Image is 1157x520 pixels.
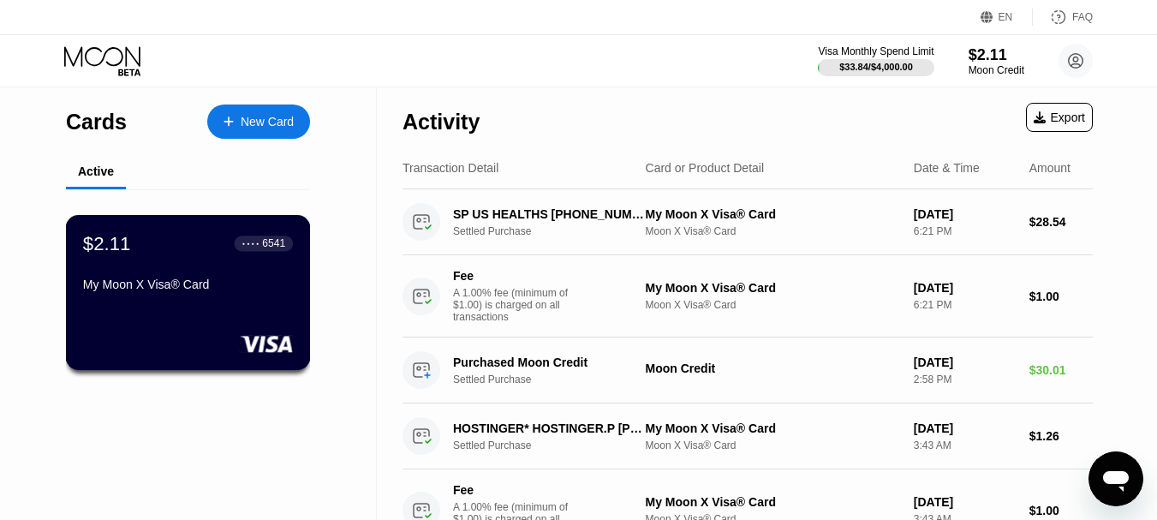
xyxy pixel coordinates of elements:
[1034,111,1085,124] div: Export
[646,299,900,311] div: Moon X Visa® Card
[1026,103,1093,132] div: Export
[646,421,900,435] div: My Moon X Visa® Card
[646,495,900,509] div: My Moon X Visa® Card
[453,225,659,237] div: Settled Purchase
[453,269,573,283] div: Fee
[646,362,900,375] div: Moon Credit
[83,232,131,254] div: $2.11
[403,403,1093,469] div: HOSTINGER* HOSTINGER.P [PHONE_NUMBER] CYSettled PurchaseMy Moon X Visa® CardMoon X Visa® Card[DAT...
[914,207,1016,221] div: [DATE]
[78,164,114,178] div: Active
[914,495,1016,509] div: [DATE]
[83,278,293,291] div: My Moon X Visa® Card
[1072,11,1093,23] div: FAQ
[981,9,1033,26] div: EN
[969,46,1024,64] div: $2.11
[403,110,480,134] div: Activity
[839,62,913,72] div: $33.84 / $4,000.00
[646,207,900,221] div: My Moon X Visa® Card
[1029,215,1093,229] div: $28.54
[403,161,498,175] div: Transaction Detail
[453,287,581,323] div: A 1.00% fee (minimum of $1.00) is charged on all transactions
[207,105,310,139] div: New Card
[453,483,573,497] div: Fee
[914,421,1016,435] div: [DATE]
[453,356,645,369] div: Purchased Moon Credit
[262,237,285,249] div: 6541
[67,216,309,369] div: $2.11● ● ● ●6541My Moon X Visa® Card
[403,189,1093,255] div: SP US HEALTHS [PHONE_NUMBER] USSettled PurchaseMy Moon X Visa® CardMoon X Visa® Card[DATE]6:21 PM...
[914,356,1016,369] div: [DATE]
[66,110,127,134] div: Cards
[1088,451,1143,506] iframe: Button to launch messaging window
[242,241,259,246] div: ● ● ● ●
[818,45,933,76] div: Visa Monthly Spend Limit$33.84/$4,000.00
[969,64,1024,76] div: Moon Credit
[914,299,1016,311] div: 6:21 PM
[914,161,980,175] div: Date & Time
[914,281,1016,295] div: [DATE]
[403,255,1093,338] div: FeeA 1.00% fee (minimum of $1.00) is charged on all transactionsMy Moon X Visa® CardMoon X Visa® ...
[999,11,1013,23] div: EN
[969,46,1024,76] div: $2.11Moon Credit
[1029,161,1071,175] div: Amount
[818,45,933,57] div: Visa Monthly Spend Limit
[1029,429,1093,443] div: $1.26
[453,207,645,221] div: SP US HEALTHS [PHONE_NUMBER] US
[1029,363,1093,377] div: $30.01
[914,225,1016,237] div: 6:21 PM
[646,281,900,295] div: My Moon X Visa® Card
[1029,290,1093,303] div: $1.00
[914,374,1016,386] div: 2:58 PM
[453,374,659,386] div: Settled Purchase
[646,225,900,237] div: Moon X Visa® Card
[1029,504,1093,517] div: $1.00
[914,439,1016,451] div: 3:43 AM
[646,439,900,451] div: Moon X Visa® Card
[403,338,1093,403] div: Purchased Moon CreditSettled PurchaseMoon Credit[DATE]2:58 PM$30.01
[1033,9,1093,26] div: FAQ
[646,161,765,175] div: Card or Product Detail
[453,421,645,435] div: HOSTINGER* HOSTINGER.P [PHONE_NUMBER] CY
[453,439,659,451] div: Settled Purchase
[241,115,294,129] div: New Card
